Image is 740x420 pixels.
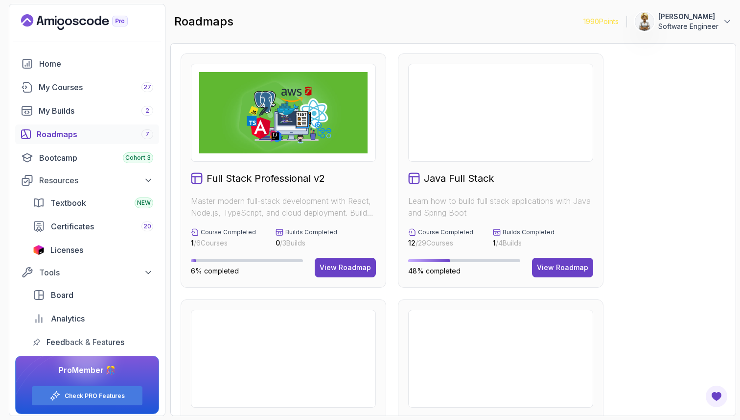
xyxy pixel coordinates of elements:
[635,12,654,31] img: user profile image
[33,245,45,255] img: jetbrains icon
[27,309,159,328] a: analytics
[46,336,124,348] span: Feedback & Features
[39,105,153,117] div: My Builds
[408,238,473,248] p: / 29 Courses
[39,81,153,93] div: My Courses
[145,107,149,115] span: 2
[15,172,159,189] button: Resources
[207,172,325,185] h2: Full Stack Professional v2
[276,239,280,247] span: 0
[51,289,73,301] span: Board
[37,128,153,140] div: Roadmaps
[143,83,151,91] span: 27
[50,244,83,256] span: Licenses
[408,267,461,275] span: 48% completed
[635,12,732,31] button: user profile image[PERSON_NAME]Software Engineer
[137,199,151,207] span: NEW
[658,12,718,22] p: [PERSON_NAME]
[199,72,368,153] img: Full Stack Professional v2
[39,58,153,70] div: Home
[532,258,593,277] button: View Roadmap
[191,239,194,247] span: 1
[51,313,85,324] span: Analytics
[583,17,619,26] p: 1990 Points
[285,228,337,236] p: Builds Completed
[191,195,376,219] p: Master modern full-stack development with React, Node.js, TypeScript, and cloud deployment. Build...
[65,392,125,400] a: Check PRO Features
[408,195,593,219] p: Learn how to build full stack applications with Java and Spring Boot
[15,54,159,74] a: home
[27,193,159,213] a: textbook
[31,386,143,406] button: Check PRO Features
[493,239,496,247] span: 1
[39,152,153,164] div: Bootcamp
[21,14,150,30] a: Landing page
[15,77,159,97] a: courses
[27,332,159,352] a: feedback
[145,130,149,138] span: 7
[503,228,555,236] p: Builds Completed
[418,228,473,236] p: Course Completed
[424,172,494,185] h2: Java Full Stack
[15,264,159,281] button: Tools
[174,14,233,29] h2: roadmaps
[27,240,159,260] a: licenses
[39,174,153,186] div: Resources
[705,385,728,408] button: Open Feedback Button
[191,267,239,275] span: 6% completed
[50,197,86,209] span: Textbook
[315,258,376,277] button: View Roadmap
[537,263,588,272] div: View Roadmap
[201,228,256,236] p: Course Completed
[191,238,256,248] p: / 6 Courses
[15,101,159,121] a: builds
[493,238,555,248] p: / 4 Builds
[658,22,718,31] p: Software Engineer
[15,148,159,168] a: bootcamp
[276,238,337,248] p: / 3 Builds
[27,285,159,305] a: board
[408,239,416,247] span: 12
[143,222,151,230] span: 20
[125,154,151,162] span: Cohort 3
[15,124,159,144] a: roadmaps
[51,221,94,232] span: Certificates
[320,263,371,272] div: View Roadmap
[39,267,153,278] div: Tools
[27,217,159,236] a: certificates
